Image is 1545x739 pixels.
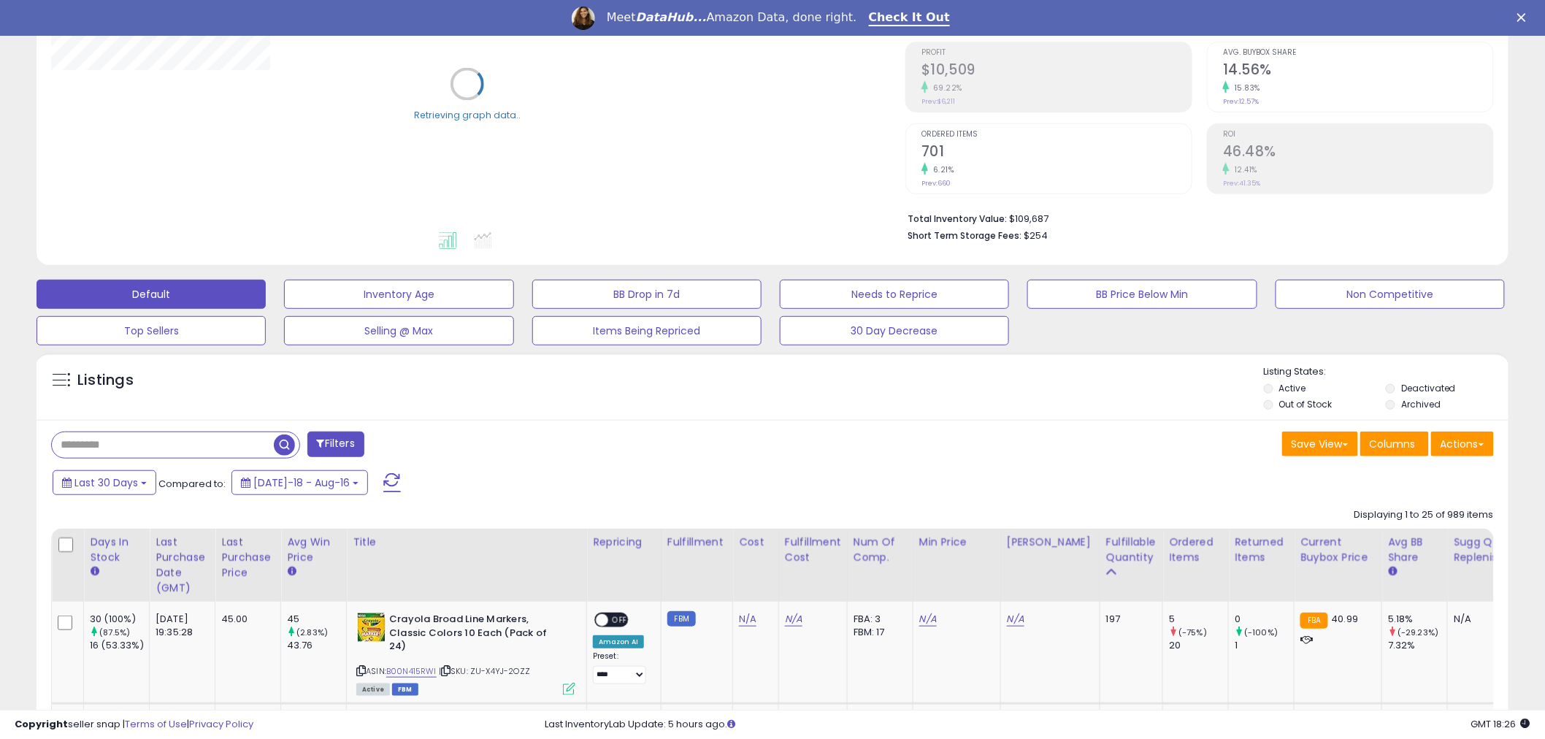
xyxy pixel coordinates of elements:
div: N/A [1454,613,1503,626]
div: Title [353,535,580,550]
small: (-75%) [1178,627,1207,638]
span: Avg. Buybox Share [1223,49,1493,57]
div: Meet Amazon Data, done right. [607,10,857,25]
div: Fulfillable Quantity [1106,535,1157,565]
button: Items Being Repriced [532,316,762,345]
img: Profile image for Georgie [572,7,595,30]
div: Fulfillment [667,535,727,550]
a: Privacy Policy [189,717,253,731]
div: 30 (100%) [90,613,149,626]
small: (-29.23%) [1398,627,1438,638]
small: FBM [667,611,696,627]
div: 45 [287,613,346,626]
button: BB Price Below Min [1027,280,1257,309]
div: Num of Comp. [854,535,907,565]
div: Returned Items [1235,535,1288,565]
div: Close [1517,13,1532,22]
a: N/A [919,612,937,627]
span: Columns [1370,437,1416,451]
small: 6.21% [928,164,954,175]
label: Archived [1401,398,1441,410]
div: Current Buybox Price [1300,535,1376,565]
a: B00N415RWI [386,665,437,678]
a: N/A [785,612,802,627]
small: 15.83% [1230,83,1260,93]
h2: 701 [921,143,1192,163]
div: FBA: 3 [854,613,902,626]
button: Top Sellers [37,316,266,345]
button: Selling @ Max [284,316,513,345]
small: (87.5%) [99,627,130,638]
small: (-100%) [1244,627,1278,638]
b: Total Inventory Value: [908,212,1007,225]
span: ROI [1223,131,1493,139]
button: Non Competitive [1276,280,1505,309]
small: Avg Win Price. [287,565,296,578]
th: Please note that this number is a calculation based on your required days of coverage and your ve... [1448,529,1514,602]
button: Needs to Reprice [780,280,1009,309]
button: Filters [307,432,364,457]
span: 2025-09-16 18:26 GMT [1471,717,1530,731]
button: Save View [1282,432,1358,456]
div: Repricing [593,535,655,550]
b: Short Term Storage Fees: [908,229,1021,242]
div: Last InventoryLab Update: 5 hours ago. [545,718,1530,732]
span: [DATE]-18 - Aug-16 [253,475,350,490]
div: Cost [739,535,772,550]
span: 40.99 [1332,612,1359,626]
div: Displaying 1 to 25 of 989 items [1354,508,1494,522]
div: Min Price [919,535,994,550]
button: Actions [1431,432,1494,456]
div: Last Purchase Price [221,535,275,581]
i: DataHub... [636,10,707,24]
button: Last 30 Days [53,470,156,495]
label: Deactivated [1401,382,1456,394]
div: Preset: [593,651,650,684]
div: Ordered Items [1169,535,1222,565]
h2: 46.48% [1223,143,1493,163]
span: Profit [921,49,1192,57]
label: Active [1279,382,1306,394]
b: Crayola Broad Line Markers, Classic Colors 10 Each (Pack of 24) [389,613,567,657]
img: 51XWvE3m6CL._SL40_.jpg [356,613,386,642]
div: Amazon AI [593,635,644,648]
div: [DATE] 19:35:28 [156,613,204,639]
div: Days In Stock [90,535,143,565]
a: Terms of Use [125,717,187,731]
button: Default [37,280,266,309]
div: 43.76 [287,639,346,652]
div: ASIN: [356,613,575,694]
span: Ordered Items [921,131,1192,139]
div: Last Purchase Date (GMT) [156,535,209,596]
small: Prev: $6,211 [921,97,955,106]
div: 7.32% [1388,639,1447,652]
span: Last 30 Days [74,475,138,490]
div: Avg Win Price [287,535,340,565]
span: Compared to: [158,477,226,491]
span: OFF [608,614,632,627]
span: All listings currently available for purchase on Amazon [356,684,390,696]
small: (2.83%) [296,627,328,638]
li: $109,687 [908,209,1483,226]
span: $254 [1024,229,1048,242]
div: 20 [1169,639,1228,652]
small: FBA [1300,613,1327,629]
div: 5 [1169,613,1228,626]
small: Days In Stock. [90,565,99,578]
div: Fulfillment Cost [785,535,841,565]
div: 197 [1106,613,1151,626]
div: [PERSON_NAME] [1007,535,1094,550]
a: N/A [739,612,756,627]
button: [DATE]-18 - Aug-16 [231,470,368,495]
a: Check It Out [869,10,951,26]
div: FBM: 17 [854,626,902,639]
div: 16 (53.33%) [90,639,149,652]
strong: Copyright [15,717,68,731]
small: 69.22% [928,83,962,93]
small: Prev: 660 [921,179,951,188]
button: Inventory Age [284,280,513,309]
small: 12.41% [1230,164,1257,175]
button: BB Drop in 7d [532,280,762,309]
span: FBM [392,684,418,696]
span: | SKU: ZU-X4YJ-2OZZ [439,665,530,677]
